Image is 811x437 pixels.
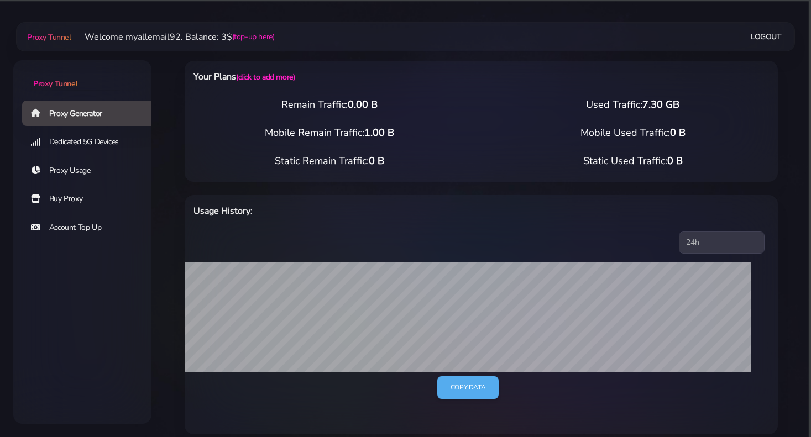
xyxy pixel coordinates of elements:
a: (click to add more) [236,72,295,82]
span: Proxy Tunnel [27,32,71,43]
div: Static Remain Traffic: [178,154,482,169]
a: Proxy Tunnel [25,28,71,46]
li: Welcome myallemail92. Balance: 3$ [71,30,275,44]
div: Static Used Traffic: [482,154,785,169]
h6: Usage History: [193,204,524,218]
a: (top-up here) [232,31,275,43]
div: Remain Traffic: [178,97,482,112]
a: Proxy Generator [22,101,160,126]
a: Buy Proxy [22,186,160,212]
div: Used Traffic: [482,97,785,112]
div: Mobile Remain Traffic: [178,125,482,140]
div: Mobile Used Traffic: [482,125,785,140]
span: 0.00 B [348,98,378,111]
a: Proxy Usage [22,158,160,183]
span: 7.30 GB [642,98,679,111]
a: Logout [751,27,782,47]
h6: Your Plans [193,70,524,84]
a: Proxy Tunnel [13,60,151,89]
span: 1.00 B [364,126,394,139]
span: 0 B [670,126,686,139]
a: Account Top Up [22,215,160,240]
iframe: Webchat Widget [648,256,797,423]
a: Dedicated 5G Devices [22,129,160,155]
span: Proxy Tunnel [33,78,77,89]
span: 0 B [667,154,683,167]
a: Copy data [437,376,499,399]
span: 0 B [369,154,384,167]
